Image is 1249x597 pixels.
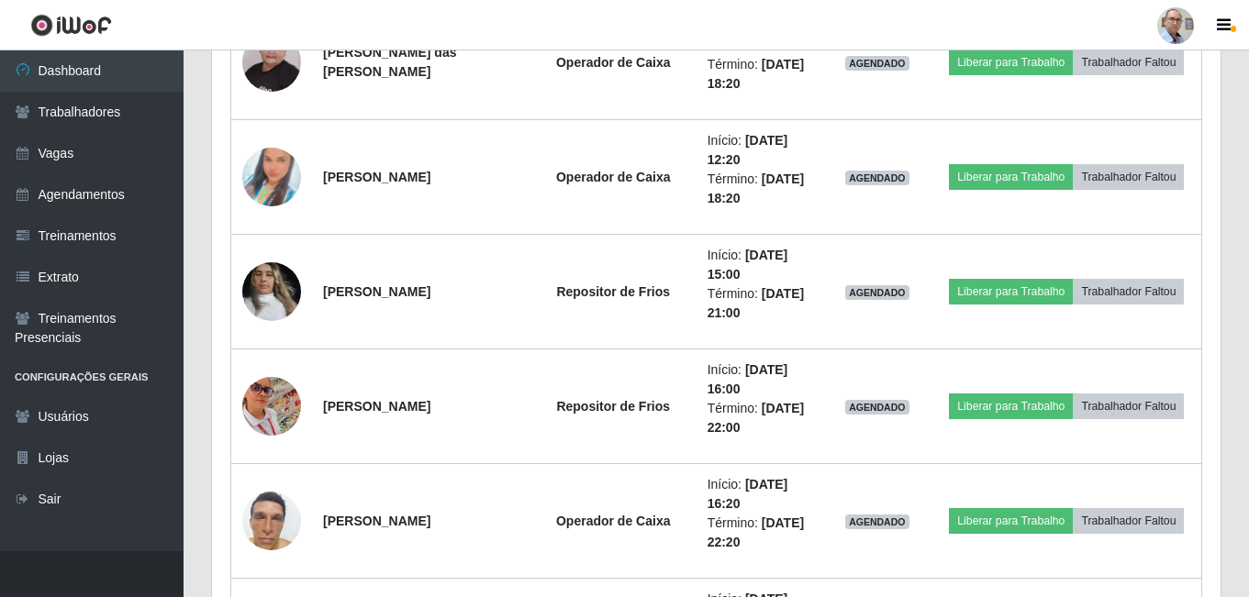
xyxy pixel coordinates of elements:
strong: Operador de Caixa [556,55,671,70]
time: [DATE] 15:00 [708,248,788,282]
button: Liberar para Trabalho [949,50,1073,75]
strong: [PERSON_NAME] [323,399,430,414]
button: Trabalhador Faltou [1073,50,1184,75]
button: Trabalhador Faltou [1073,279,1184,304]
button: Trabalhador Faltou [1073,508,1184,534]
li: Término: [708,514,811,552]
time: [DATE] 12:20 [708,133,788,167]
strong: Operador de Caixa [556,170,671,184]
li: Término: [708,399,811,437]
strong: [PERSON_NAME] [323,514,430,528]
button: Liberar para Trabalho [949,279,1073,304]
button: Liberar para Trabalho [949,508,1073,534]
img: CoreUI Logo [30,14,112,37]
span: AGENDADO [845,56,909,71]
time: [DATE] 16:20 [708,477,788,511]
time: [DATE] 16:00 [708,362,788,396]
span: AGENDADO [845,171,909,185]
li: Início: [708,360,811,399]
img: 1726096000004.jpeg [242,481,301,559]
button: Trabalhador Faltou [1073,164,1184,190]
img: 1737279332588.jpeg [242,125,301,229]
span: AGENDADO [845,400,909,415]
button: Liberar para Trabalho [949,393,1073,419]
img: 1733347791562.jpeg [242,377,301,436]
button: Trabalhador Faltou [1073,393,1184,419]
strong: [PERSON_NAME] [323,170,430,184]
button: Liberar para Trabalho [949,164,1073,190]
li: Início: [708,131,811,170]
span: AGENDADO [845,514,909,529]
li: Início: [708,475,811,514]
strong: [PERSON_NAME] [323,284,430,299]
img: 1744396836120.jpeg [242,252,301,330]
li: Início: [708,246,811,284]
span: AGENDADO [845,285,909,300]
li: Término: [708,55,811,94]
li: Término: [708,170,811,208]
strong: Repositor de Frios [556,399,670,414]
strong: Repositor de Frios [556,284,670,299]
li: Término: [708,284,811,323]
strong: Operador de Caixa [556,514,671,528]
